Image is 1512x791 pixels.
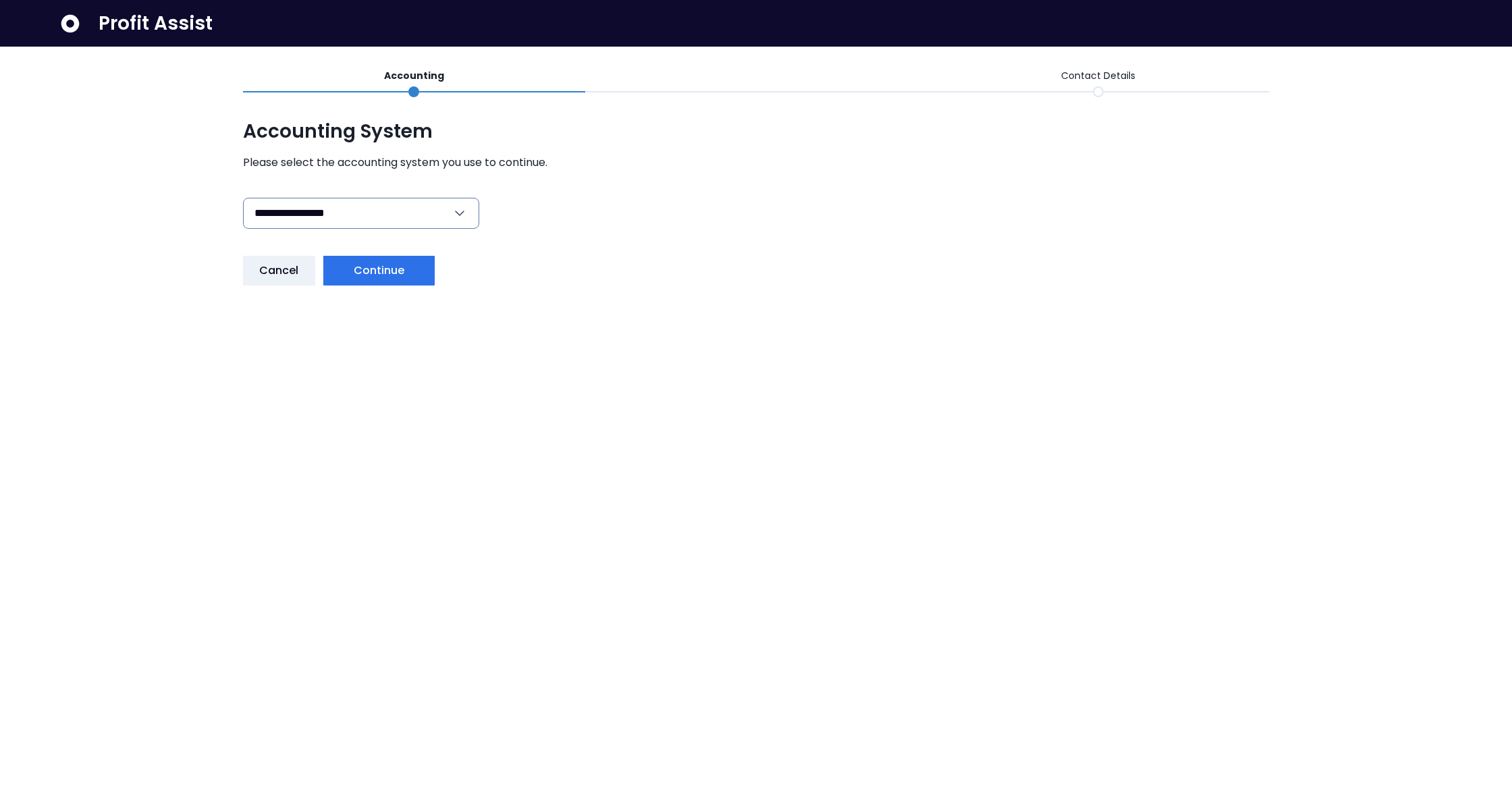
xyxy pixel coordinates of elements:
button: Continue [323,256,435,285]
span: Please select the accounting system you use to continue. [243,155,1269,171]
span: Profit Assist [99,11,213,36]
p: Contact Details [1061,69,1135,83]
span: Continue [354,263,405,279]
span: Accounting System [243,119,1269,144]
p: Accounting [384,69,444,83]
span: Cancel [259,263,299,279]
button: Cancel [243,256,315,285]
